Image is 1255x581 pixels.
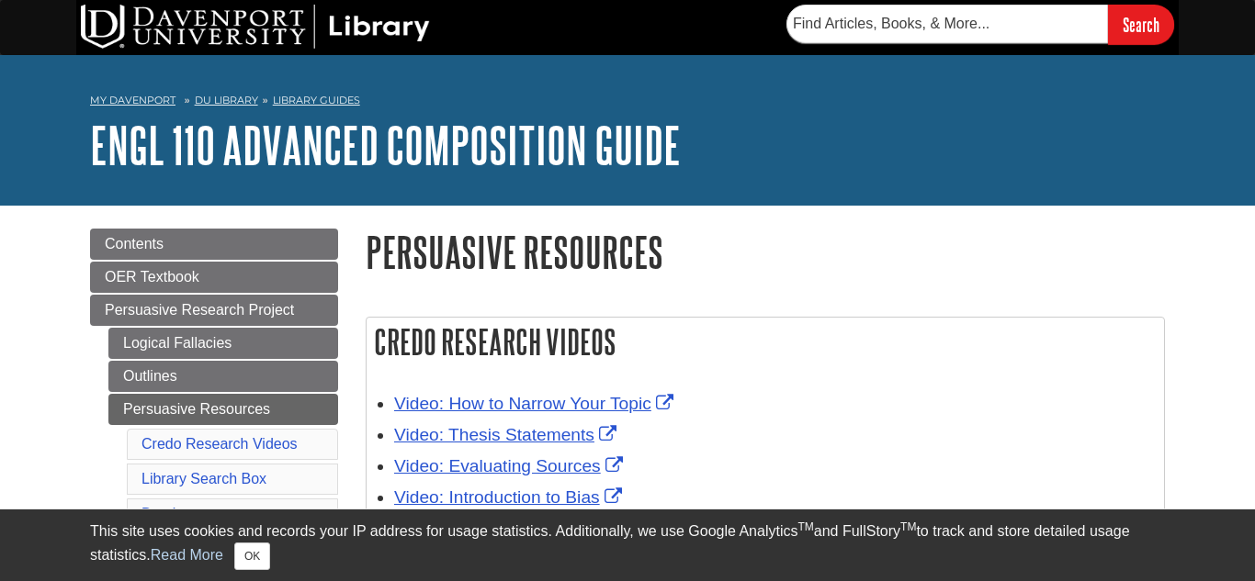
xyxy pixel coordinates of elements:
a: Outlines [108,361,338,392]
a: Credo Research Videos [141,436,298,452]
a: Library Guides [273,94,360,106]
a: Library Search Box [141,471,266,486]
h1: Persuasive Resources [366,229,1165,275]
h2: Credo Research Videos [367,318,1164,366]
button: Close [234,542,270,570]
sup: TM [797,520,813,533]
a: Persuasive Resources [108,394,338,425]
form: Searches DU Library's articles, books, and more [786,5,1174,44]
nav: breadcrumb [90,88,1165,117]
a: OER Textbook [90,262,338,293]
a: Link opens in new window [394,394,678,413]
a: Databases [141,506,212,521]
a: Link opens in new window [394,487,627,507]
a: My Davenport [90,93,175,108]
a: Read More [151,547,223,563]
a: Contents [90,229,338,260]
img: DU Library [81,5,430,49]
div: This site uses cookies and records your IP address for usage statistics. Additionally, we use Goo... [90,520,1165,570]
input: Find Articles, Books, & More... [786,5,1108,43]
span: Contents [105,236,164,251]
a: Link opens in new window [394,425,621,444]
a: ENGL 110 Advanced Composition Guide [90,117,681,173]
a: Link opens in new window [394,456,627,475]
span: OER Textbook [105,269,199,285]
span: Persuasive Research Project [105,302,294,318]
sup: TM [900,520,916,533]
input: Search [1108,5,1174,44]
a: Logical Fallacies [108,328,338,359]
a: Persuasive Research Project [90,295,338,326]
a: DU Library [195,94,258,106]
